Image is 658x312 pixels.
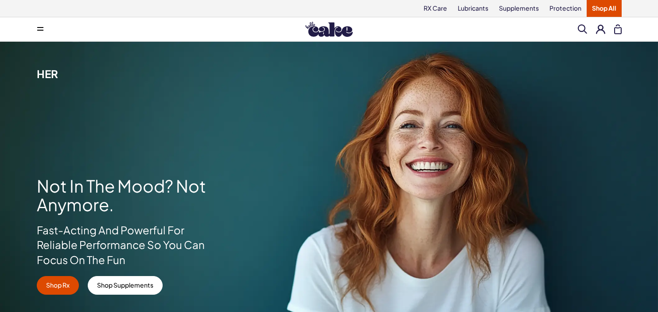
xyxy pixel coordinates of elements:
span: Her [37,67,58,80]
img: Hello Cake [305,22,353,37]
h1: Not In The Mood? Not Anymore. [37,177,206,214]
a: Shop Supplements [88,276,163,295]
p: Fast-Acting And Powerful For Reliable Performance So You Can Focus On The Fun [37,223,206,268]
a: Shop Rx [37,276,79,295]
